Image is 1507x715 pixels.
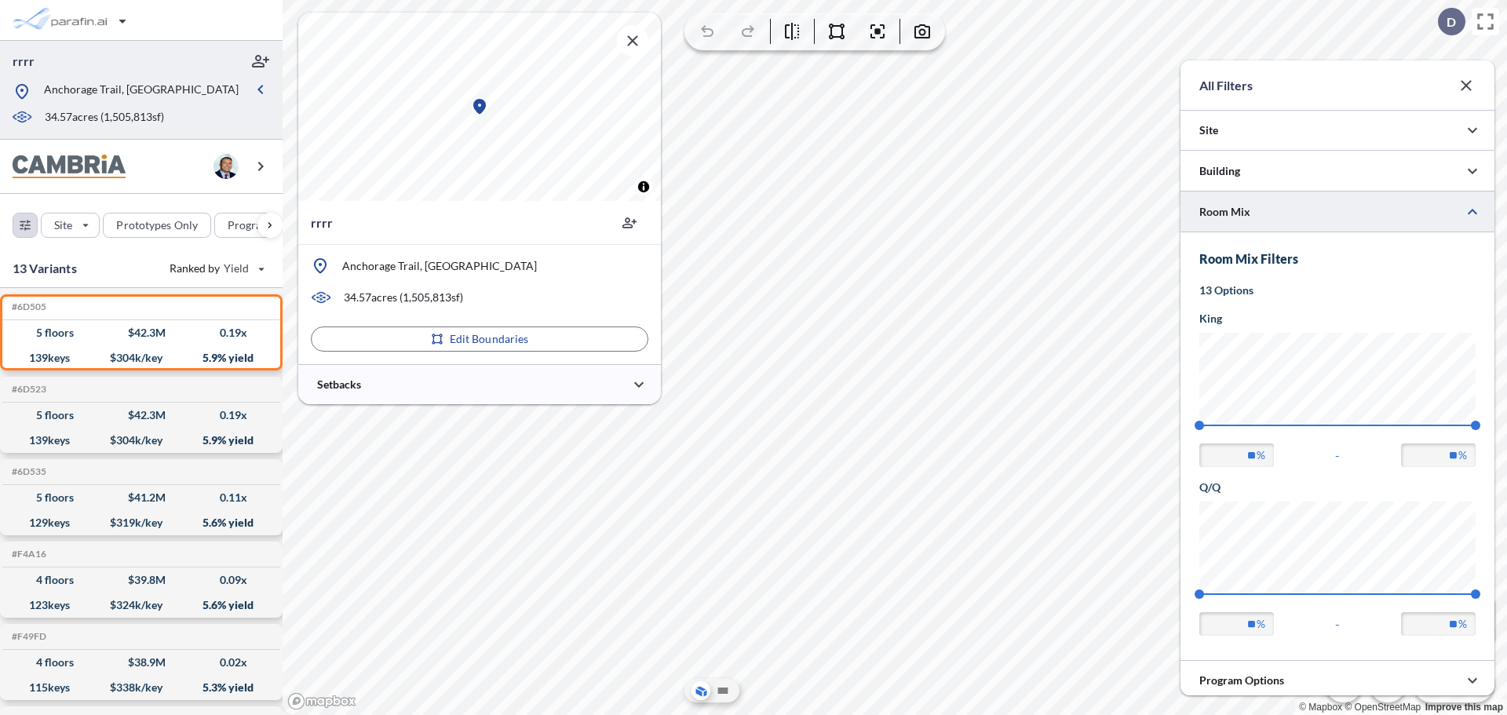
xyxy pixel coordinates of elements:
[44,82,239,101] p: Anchorage Trail, [GEOGRAPHIC_DATA]
[1257,616,1265,632] label: %
[9,384,46,395] h5: Click to copy the code
[116,217,198,233] p: Prototypes Only
[298,13,661,201] canvas: Map
[41,213,100,238] button: Site
[1199,163,1240,179] p: Building
[9,466,46,477] h5: Click to copy the code
[1458,616,1467,632] label: %
[157,256,275,281] button: Ranked by Yield
[1257,447,1265,463] label: %
[224,261,250,276] span: Yield
[1299,702,1342,713] a: Mapbox
[1199,283,1476,298] p: 13 Options
[214,213,299,238] button: Program
[9,549,46,560] h5: Click to copy the code
[1199,311,1476,326] h5: King
[1199,251,1476,267] h3: Room Mix Filters
[13,155,126,179] img: BrandImage
[317,377,361,392] p: Setbacks
[1345,702,1421,713] a: OpenStreetMap
[1458,447,1467,463] label: %
[103,213,211,238] button: Prototypes Only
[1425,702,1503,713] a: Improve this map
[213,154,239,179] img: user logo
[1199,122,1218,138] p: Site
[1199,76,1253,95] p: All Filters
[450,331,529,347] p: Edit Boundaries
[1199,612,1476,636] div: -
[1199,480,1476,495] h5: Q/Q
[1447,15,1456,29] p: D
[228,217,272,233] p: Program
[639,178,648,195] span: Toggle attribution
[1199,673,1284,688] p: Program Options
[342,258,537,274] p: Anchorage Trail, [GEOGRAPHIC_DATA]
[344,290,463,305] p: 34.57 acres ( 1,505,813 sf)
[13,259,77,278] p: 13 Variants
[54,217,72,233] p: Site
[634,177,653,196] button: Toggle attribution
[470,97,489,116] div: Map marker
[287,692,356,710] a: Mapbox homepage
[691,681,710,700] button: Aerial View
[1199,443,1476,467] div: -
[9,631,46,642] h5: Click to copy the code
[311,213,333,232] p: rrrr
[45,109,164,126] p: 34.57 acres ( 1,505,813 sf)
[9,301,46,312] h5: Click to copy the code
[311,326,648,352] button: Edit Boundaries
[713,681,732,700] button: Site Plan
[13,53,35,70] p: rrrr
